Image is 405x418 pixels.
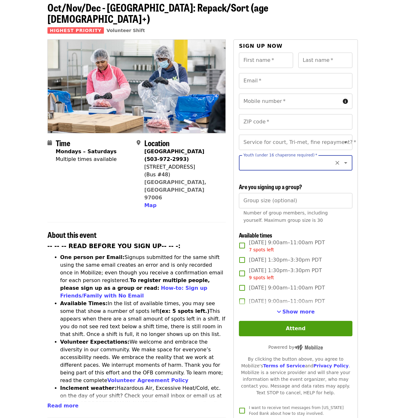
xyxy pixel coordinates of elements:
i: map-marker-alt icon [137,140,140,146]
span: 7 spots left [249,247,274,252]
strong: To register multiple people, please sign up as a group or read: [60,277,210,291]
span: 9 spots left [249,275,274,280]
a: [GEOGRAPHIC_DATA], [GEOGRAPHIC_DATA] 97006 [144,179,207,201]
i: calendar icon [47,140,52,146]
li: Signups submitted for the same shift using the same email creates an error and is only recorded o... [60,254,226,300]
span: Are you signing up a group? [239,182,302,191]
a: How-to: Sign up Friends/Family with No Email [60,285,207,299]
input: Email [239,73,352,88]
input: Last name [298,53,352,68]
div: (Bus #48) [144,171,221,179]
button: Open [341,138,350,147]
strong: [GEOGRAPHIC_DATA] (503-972-2993) [144,148,204,162]
span: Location [144,137,170,148]
input: First name [239,53,293,68]
a: Volunteer Shift [106,28,145,33]
span: Map [144,202,156,208]
strong: Mondays – Saturdays [56,148,117,155]
span: Sign up now [239,43,283,49]
span: [DATE] 9:00am–11:00am PDT [249,297,325,305]
span: [DATE] 9:00am–11:00am PDT [249,239,325,253]
span: About this event [47,229,97,240]
strong: Available Times: [60,300,108,306]
button: Read more [47,402,79,410]
strong: One person per Email: [60,254,125,260]
span: Highest Priority [47,27,104,34]
li: We welcome and embrace the diversity in our community. We make space for everyone’s accessibility... [60,338,226,384]
a: Terms of Service [263,363,305,368]
button: Open [341,158,350,167]
i: circle-info icon [343,98,348,104]
div: Multiple times available [56,155,117,163]
strong: -- -- -- READ BEFORE YOU SIGN UP-- -- -: [47,243,181,249]
span: Powered by [268,345,323,350]
strong: Inclement weather: [60,385,117,391]
input: [object Object] [239,193,352,208]
button: Attend [239,321,352,336]
img: Oct/Nov/Dec - Beaverton: Repack/Sort (age 10+) organized by Oregon Food Bank [48,40,226,133]
img: Powered by Mobilize [294,345,323,350]
label: Youth (under 16 chaperone required) [243,153,317,157]
span: I want to receive text messages from [US_STATE] Food Bank about how to stay involved. [249,405,343,416]
strong: (ex: 5 spots left.) [159,308,209,314]
input: ZIP code [239,114,352,130]
span: [DATE] 1:30pm–3:30pm PDT [249,256,322,264]
a: Privacy Policy [313,363,349,368]
span: [DATE] 1:30pm–3:30pm PDT [249,267,322,281]
div: [STREET_ADDRESS] [144,163,221,171]
span: Time [56,137,70,148]
button: Map [144,202,156,209]
span: Available times [239,231,272,239]
input: Mobile number [239,94,340,109]
span: Show more [283,309,315,315]
strong: Volunteer Expectations: [60,339,130,345]
span: [DATE] 9:00am–11:00am PDT [249,284,325,292]
div: By clicking the button above, you agree to Mobilize's and . Mobilize is a service provider and wi... [239,356,352,396]
span: Read more [47,403,79,409]
button: See more timeslots [277,308,315,316]
a: Volunteer Agreement Policy [107,377,189,383]
button: Clear [333,158,342,167]
li: In the list of available times, you may see some that show a number of spots left This appears wh... [60,300,226,338]
span: Number of group members, including yourself. Maximum group size is 30 [243,210,328,223]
